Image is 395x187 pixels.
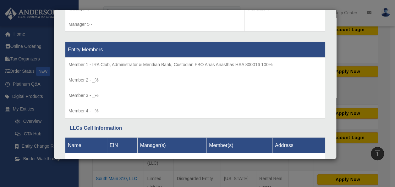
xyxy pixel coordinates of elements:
[65,138,107,153] th: Name
[69,20,241,28] p: Manager 5 -
[69,92,322,99] p: Member 3 - _%
[206,138,272,153] th: Member(s)
[272,138,325,153] th: Address
[70,124,321,133] div: LLCs Cell Information
[69,61,322,69] p: Member 1 - ​IRA Club, Administrator & Meridian Bank, Custodian FBO Anas Anasthas HSA 800016 100%
[137,138,206,153] th: Manager(s)
[65,42,325,58] th: Entity Members
[69,107,322,115] p: Member 4 - _%
[65,153,325,169] td: No LLC Cells Found for Entity
[69,76,322,84] p: Member 2 - _%
[107,138,137,153] th: EIN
